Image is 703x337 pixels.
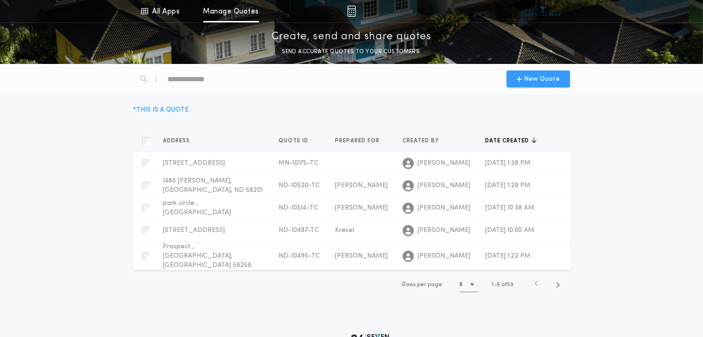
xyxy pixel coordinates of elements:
span: [DATE] 10:38 AM [486,204,535,211]
h1: 5 [459,280,463,289]
span: ND-10495-TC [279,253,320,260]
button: Created by [403,136,446,146]
span: Prepared for [335,137,382,145]
span: Rows per page: [402,282,444,288]
p: Create, send and share quotes [271,29,432,44]
img: img [347,6,356,17]
span: [PERSON_NAME] [335,182,388,189]
button: 5 [459,277,478,292]
span: Created by [403,137,441,145]
span: [PERSON_NAME] [418,252,471,261]
button: Quote ID [279,136,316,146]
span: of 59 [502,281,514,289]
span: 1486 [PERSON_NAME], [GEOGRAPHIC_DATA], ND 58201 [163,177,263,194]
span: MN-10175-TC [279,160,319,167]
span: ND-10514-TC [279,204,319,211]
span: [DATE] 10:00 AM [486,227,535,234]
span: [PERSON_NAME] [335,204,388,211]
span: Address [163,137,192,145]
span: [PERSON_NAME] [418,226,471,235]
span: [PERSON_NAME] [418,181,471,190]
span: [STREET_ADDRESS] [163,160,225,167]
span: 1 [492,282,494,288]
span: ND-10497-TC [279,227,320,234]
span: [PERSON_NAME] [335,253,388,260]
span: [STREET_ADDRESS] [163,227,225,234]
span: park circle , [GEOGRAPHIC_DATA] [163,200,231,216]
span: New Quote [524,74,560,84]
img: vs-icon [526,7,561,16]
span: 5 [497,282,501,288]
span: [DATE] 1:29 PM [486,182,531,189]
span: [DATE] 1:39 PM [486,160,531,167]
span: Quote ID [279,137,311,145]
div: * THIS IS A QUOTE. [133,105,190,115]
span: Kresel [335,227,355,234]
span: Date created [486,137,531,145]
span: [DATE] 1:22 PM [486,253,531,260]
span: Prospect , [GEOGRAPHIC_DATA], [GEOGRAPHIC_DATA] 58258 [163,243,252,269]
span: [PERSON_NAME] [418,204,471,213]
span: ND-10520-TC [279,182,320,189]
span: [PERSON_NAME] [418,159,471,168]
button: Address [163,136,197,146]
button: Date created [486,136,536,146]
p: SEND ACCURATE QUOTES TO YOUR CUSTOMERS. [282,47,421,56]
button: New Quote [507,70,570,87]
